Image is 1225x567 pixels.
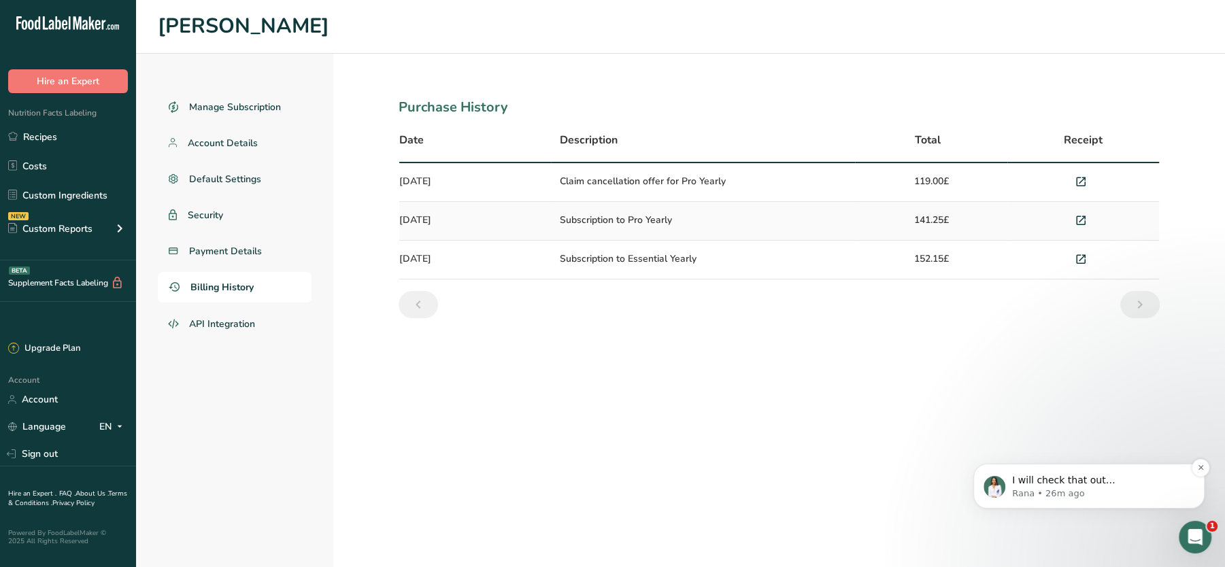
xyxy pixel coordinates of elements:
[8,529,128,545] div: Powered By FoodLabelMaker © 2025 All Rights Reserved
[60,67,250,80] div: [PERSON_NAME]
[399,202,551,241] td: [DATE]
[22,395,212,448] div: I will check that out [PERSON_NAME] with our accounts Team and I will get back to you the soonest...
[1179,521,1211,553] iframe: Intercom live chat
[39,7,61,29] img: Profile image for Rana
[158,308,312,341] a: API Integration
[60,46,250,60] div: Kind regards,
[11,194,261,275] div: Rana says…
[399,132,424,148] span: Date
[399,163,551,202] td: [DATE]
[239,5,263,30] div: Close
[49,306,261,375] div: I paid in [DATE] until [DATE], then I got a free month for making a review. Then I clicked to lea...
[158,128,312,158] a: Account Details
[158,11,1203,42] h1: [PERSON_NAME]
[189,172,261,186] span: Default Settings
[8,489,127,508] a: Terms & Conditions .
[20,86,252,131] div: message notification from Rana, 26m ago. I will check that out John with our accounts Team and I ...
[8,69,128,93] button: Hire an Expert
[66,17,93,31] p: Active
[8,212,29,220] div: NEW
[189,244,262,258] span: Payment Details
[60,139,250,154] a: Invoice-VT...O-0003.pdf
[11,306,261,386] div: john says…
[1207,521,1218,532] span: 1
[8,342,80,356] div: Upgrade Plan
[11,387,261,486] div: Rana says…
[9,267,30,275] div: BETA
[188,136,258,150] span: Account Details
[9,5,35,31] button: go back
[21,445,32,456] button: Emoji picker
[551,241,855,279] td: Subscription to Essential Yearly
[239,81,256,99] button: Dismiss notification
[559,132,617,148] span: Description
[73,139,184,154] div: Invoice-VT...O-0003.pdf
[59,109,235,122] p: Message from Rana, sent 26m ago
[31,98,52,120] img: Profile image for Rana
[1120,291,1160,318] a: Next
[8,222,93,236] div: Custom Reports
[60,314,250,367] div: I paid in [DATE] until [DATE], then I got a free month for making a review. Then I clicked to lea...
[855,202,1007,241] td: 141.25£
[12,417,261,440] textarea: Message…
[551,163,855,202] td: Claim cancellation offer for Pro Yearly
[66,7,154,17] h1: [PERSON_NAME]
[52,498,95,508] a: Privacy Policy
[158,200,312,230] a: Security
[84,275,261,305] div: I've already paid previous to this
[59,489,75,498] a: FAQ .
[8,489,56,498] a: Hire an Expert .
[59,96,235,109] p: I will check that out [PERSON_NAME] with our accounts Team and I will get back to you the soonest...
[158,236,312,267] a: Payment Details
[65,445,75,456] button: Upload attachment
[60,160,250,175] a: Receipt-22...3-9124.pdf
[188,208,223,222] span: Security
[86,445,97,456] button: Start recording
[73,161,186,175] div: Receipt-22...3-9124.pdf
[158,92,312,122] a: Manage Subscription
[75,489,108,498] a: About Us .
[99,419,128,435] div: EN
[551,202,855,241] td: Subscription to Pro Yearly
[190,280,254,294] span: Billing History
[915,132,941,148] span: Total
[158,164,312,194] a: Default Settings
[11,194,223,264] div: Hey [PERSON_NAME]! Yes exactly, the payment has been made for on [DATE] for a yearly subscription...
[855,163,1007,202] td: 119.00£
[1064,132,1103,148] span: Receipt
[22,203,212,256] div: Hey [PERSON_NAME]! Yes exactly, the payment has been made for on [DATE] for a yearly subscription...
[855,241,1007,279] td: 152.15£
[43,445,54,456] button: Gif picker
[399,291,438,318] a: Previous
[233,440,255,462] button: Send a message…
[399,241,551,279] td: [DATE]
[189,100,281,114] span: Manage Subscription
[189,317,255,331] span: API Integration
[95,283,250,297] div: I've already paid previous to this
[8,415,66,439] a: Language
[11,387,223,456] div: I will check that out [PERSON_NAME] with our accounts Team and I will get back to you the soonest...
[399,97,1160,118] div: Purchase History
[953,378,1225,530] iframe: Intercom notifications message
[213,5,239,31] button: Home
[158,272,312,303] a: Billing History
[11,275,261,307] div: john says…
